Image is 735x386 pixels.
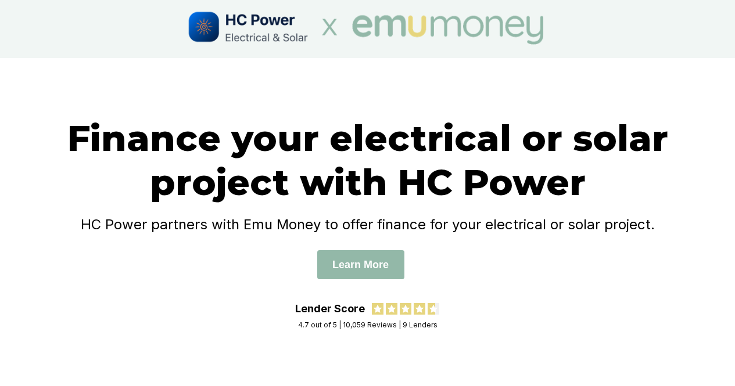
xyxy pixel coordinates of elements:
[317,250,404,279] button: Learn More
[295,302,365,315] div: Lender Score
[386,303,397,315] img: review star
[414,303,425,315] img: review star
[317,258,404,270] a: Learn More
[42,216,693,233] h4: HC Power partners with Emu Money to offer finance for your electrical or solar project.
[42,116,693,204] h1: Finance your electrical or solar project with HC Power
[298,320,438,329] div: 4.7 out of 5 | 10,059 Reviews | 9 Lenders
[372,303,383,315] img: review star
[428,303,439,315] img: review star
[400,303,411,315] img: review star
[187,9,549,49] img: HCPower x Emu Money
